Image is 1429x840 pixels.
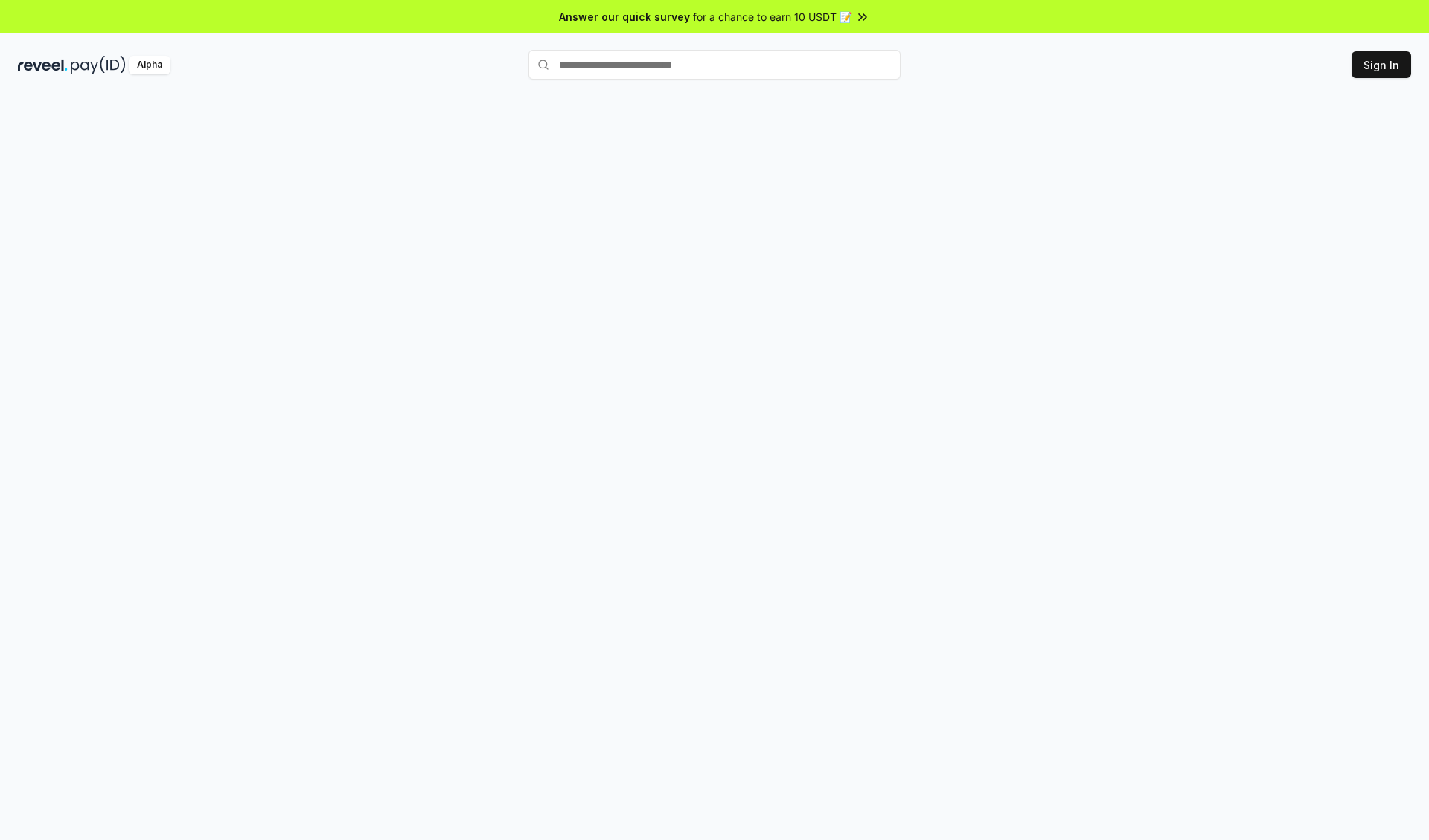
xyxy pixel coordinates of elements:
button: Sign In [1352,51,1411,78]
img: pay_id [71,56,126,74]
img: reveel_dark [18,56,68,74]
span: Answer our quick survey [559,9,690,25]
span: for a chance to earn 10 USDT 📝 [693,9,852,25]
div: Alpha [129,56,170,74]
